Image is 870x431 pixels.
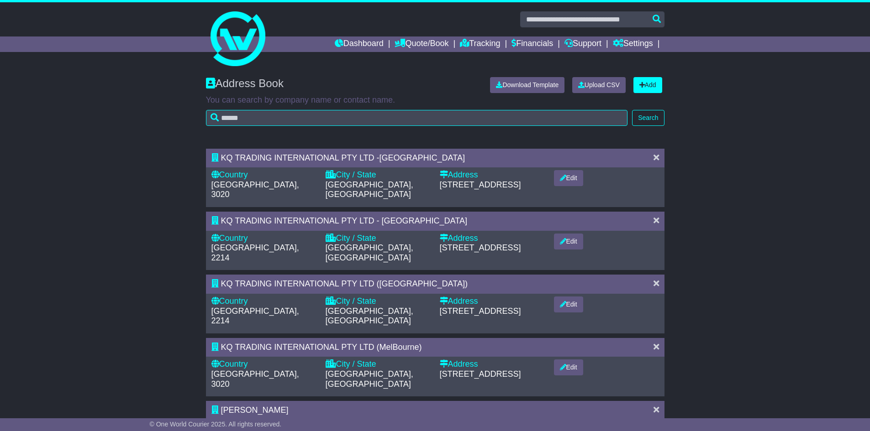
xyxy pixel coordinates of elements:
[440,234,545,244] div: Address
[554,234,583,249] button: Edit
[335,36,384,52] a: Dashboard
[206,95,664,105] p: You can search by company name or contact name.
[554,359,583,375] button: Edit
[221,153,465,162] span: KQ TRADING INTERNATIONAL PTY LTD -[GEOGRAPHIC_DATA]
[211,234,316,244] div: Country
[221,216,467,225] span: KQ TRADING INTERNATIONAL PTY LTD - [GEOGRAPHIC_DATA]
[326,296,431,306] div: City / State
[572,77,626,93] a: Upload CSV
[460,36,500,52] a: Tracking
[554,296,583,312] button: Edit
[326,359,431,369] div: City / State
[221,343,422,352] span: KQ TRADING INTERNATIONAL PTY LTD (MelBourne)
[326,369,413,389] span: [GEOGRAPHIC_DATA], [GEOGRAPHIC_DATA]
[211,170,316,180] div: Country
[211,369,299,389] span: [GEOGRAPHIC_DATA], 3020
[221,405,289,415] span: [PERSON_NAME]
[211,180,299,199] span: [GEOGRAPHIC_DATA], 3020
[440,306,521,316] span: [STREET_ADDRESS]
[221,279,468,288] span: KQ TRADING INTERNATIONAL PTY LTD ([GEOGRAPHIC_DATA])
[440,180,521,189] span: [STREET_ADDRESS]
[440,369,521,379] span: [STREET_ADDRESS]
[395,36,448,52] a: Quote/Book
[511,36,553,52] a: Financials
[554,170,583,186] button: Edit
[211,306,299,326] span: [GEOGRAPHIC_DATA], 2214
[326,243,413,262] span: [GEOGRAPHIC_DATA], [GEOGRAPHIC_DATA]
[440,170,545,180] div: Address
[326,234,431,244] div: City / State
[211,359,316,369] div: Country
[490,77,564,93] a: Download Template
[211,296,316,306] div: Country
[564,36,601,52] a: Support
[613,36,653,52] a: Settings
[201,77,484,93] div: Address Book
[326,306,413,326] span: [GEOGRAPHIC_DATA], [GEOGRAPHIC_DATA]
[326,180,413,199] span: [GEOGRAPHIC_DATA], [GEOGRAPHIC_DATA]
[440,296,545,306] div: Address
[440,359,545,369] div: Address
[211,243,299,262] span: [GEOGRAPHIC_DATA], 2214
[326,170,431,180] div: City / State
[440,243,521,252] span: [STREET_ADDRESS]
[150,421,282,428] span: © One World Courier 2025. All rights reserved.
[633,77,662,93] a: Add
[632,110,664,126] button: Search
